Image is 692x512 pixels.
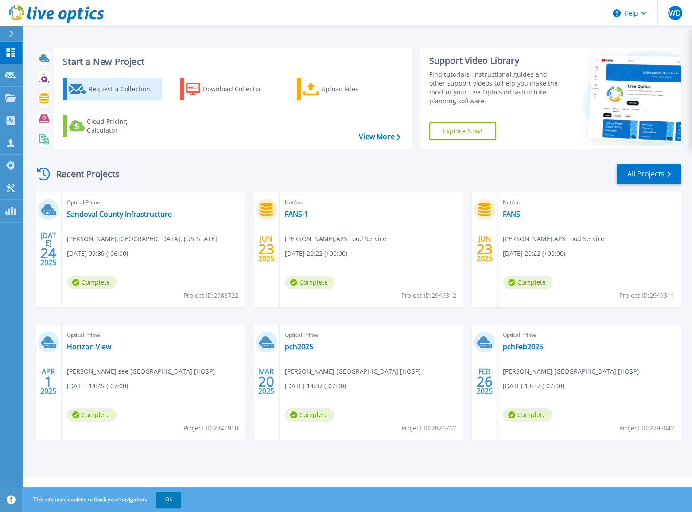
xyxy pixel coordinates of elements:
a: Explore Now! [429,122,497,140]
span: [PERSON_NAME] , [GEOGRAPHIC_DATA] [HOSP] [285,367,421,376]
span: Optical Prime [503,330,676,340]
span: [DATE] 14:37 (-07:00) [285,381,346,391]
span: NetApp [503,198,676,207]
span: Project ID: 2949312 [401,291,456,301]
span: Complete [503,408,552,422]
span: [PERSON_NAME] , [GEOGRAPHIC_DATA], [US_STATE] [67,234,217,244]
a: Cloud Pricing Calculator [63,115,162,137]
span: Optical Prime [67,198,240,207]
a: Upload Files [297,78,396,100]
div: Cloud Pricing Calculator [87,117,158,135]
a: pchFeb2025 [503,342,543,351]
span: Optical Prime [285,330,458,340]
span: Project ID: 2949311 [619,291,674,301]
span: [PERSON_NAME] , [GEOGRAPHIC_DATA] [HOSP] [503,367,639,376]
div: JUN 2025 [258,233,275,265]
span: [DATE] 20:22 (+00:00) [285,249,347,258]
span: [PERSON_NAME] , APS Food Service [503,234,604,244]
span: 24 [40,249,56,257]
span: Complete [67,408,117,422]
a: All Projects [617,164,681,184]
div: Find tutorials, instructional guides and other support videos to help you make the most of your L... [429,70,560,106]
button: OK [156,492,181,508]
a: pch2025 [285,342,313,351]
span: [PERSON_NAME] , APS Food Service [285,234,386,244]
span: This site uses cookies to track your navigation. [24,492,181,508]
h3: Start a New Project [63,57,400,66]
div: Request a Collection [88,80,159,98]
div: FEB 2025 [476,365,493,398]
a: Sandoval County Infrastructure [67,210,172,219]
div: Recent Projects [34,163,132,185]
span: [DATE] 20:22 (+00:00) [503,249,565,258]
div: Download Collector [202,80,273,98]
a: Request a Collection [63,78,162,100]
span: [PERSON_NAME] see , [GEOGRAPHIC_DATA] [HOSP] [67,367,215,376]
div: JUN 2025 [476,233,493,265]
span: 26 [476,378,492,385]
span: Project ID: 2826702 [401,423,456,433]
a: FANS [503,210,520,219]
a: View More [359,133,400,141]
span: 23 [258,245,274,253]
span: Optical Prime [67,330,240,340]
span: Project ID: 2841910 [183,423,238,433]
span: [DATE] 09:39 (-06:00) [67,249,128,258]
span: 23 [476,245,492,253]
span: 20 [258,378,274,385]
span: 1 [44,378,52,385]
div: Support Video Library [429,55,560,66]
span: Complete [503,276,552,289]
span: WD [669,9,681,16]
span: Project ID: 2795842 [619,423,674,433]
span: Complete [285,276,334,289]
div: Upload Files [321,80,392,98]
span: [DATE] 13:37 (-07:00) [503,381,564,391]
div: [DATE] 2025 [40,233,57,265]
div: APR 2025 [40,365,57,398]
a: FANS-1 [285,210,308,219]
span: NetApp [285,198,458,207]
div: MAR 2025 [258,365,275,398]
span: Complete [285,408,334,422]
a: Download Collector [180,78,279,100]
a: Horizon View [67,342,111,351]
span: Complete [67,276,117,289]
span: [DATE] 14:45 (-07:00) [67,381,128,391]
span: Project ID: 2988722 [183,291,238,301]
